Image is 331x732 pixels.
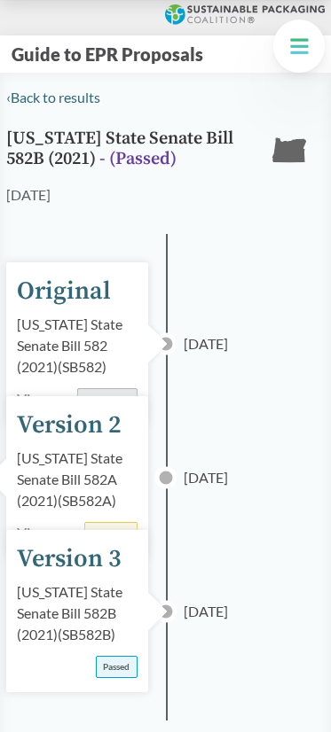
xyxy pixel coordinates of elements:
[17,524,50,541] a: View
[17,273,111,310] div: Original
[184,467,228,488] span: [DATE]
[99,148,177,170] span: - ( Passed )
[17,541,122,578] div: Version 3
[17,581,138,645] div: [US_STATE] State Senate Bill 582B (2021) ( SB582B )
[84,522,138,544] div: Amended
[17,448,138,511] div: [US_STATE] State Senate Bill 582A (2021) ( SB582A )
[6,129,240,184] h1: [US_STATE] State Senate Bill 582B (2021)
[6,184,51,206] div: [DATE]
[17,407,122,444] div: Version 2
[17,314,138,378] div: [US_STATE] State Senate Bill 582 (2021) ( SB582 )
[77,388,138,410] div: Introduced
[6,89,100,105] a: ‹Back to results
[184,333,228,354] span: [DATE]
[184,601,228,622] span: [DATE]
[6,43,209,66] button: Guide to EPR Proposals
[17,390,50,407] a: View
[96,656,138,678] div: Passed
